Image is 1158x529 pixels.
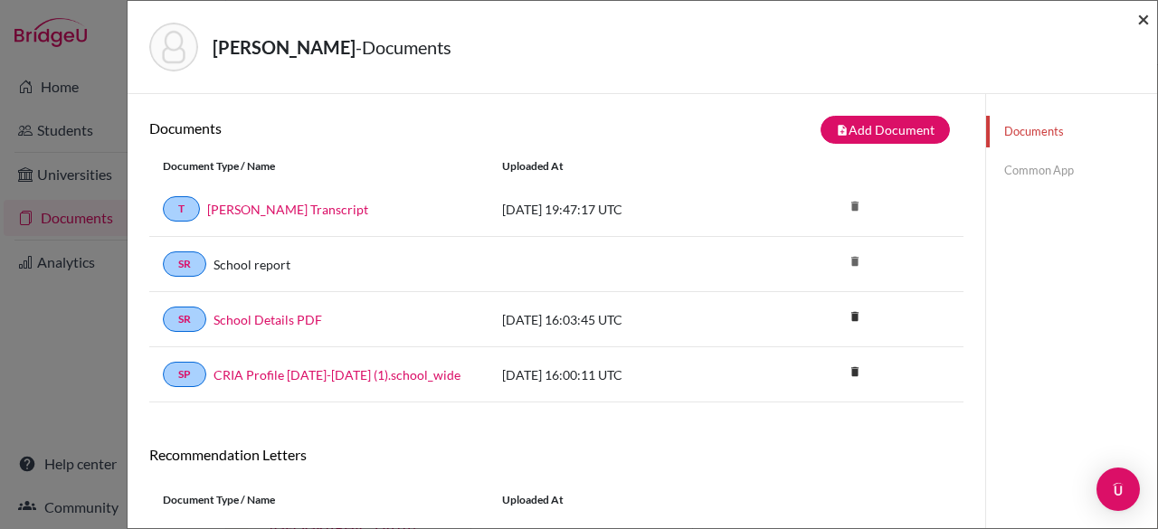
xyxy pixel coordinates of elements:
[149,158,489,175] div: Document Type / Name
[163,196,200,222] a: T
[356,36,451,58] span: - Documents
[214,255,290,274] a: School report
[489,492,760,508] div: Uploaded at
[489,200,760,219] div: [DATE] 19:47:17 UTC
[841,248,868,275] i: delete
[149,119,556,137] h6: Documents
[841,358,868,385] i: delete
[214,310,322,329] a: School Details PDF
[207,200,368,219] a: [PERSON_NAME] Transcript
[1137,5,1150,32] span: ×
[1137,8,1150,30] button: Close
[489,365,760,384] div: [DATE] 16:00:11 UTC
[489,310,760,329] div: [DATE] 16:03:45 UTC
[149,492,489,508] div: Document Type / Name
[841,193,868,220] i: delete
[1096,468,1140,511] div: Open Intercom Messenger
[214,365,460,384] a: CRIA Profile [DATE]-[DATE] (1).school_wide
[163,362,206,387] a: SP
[163,251,206,277] a: SR
[821,116,950,144] button: note_addAdd Document
[213,36,356,58] strong: [PERSON_NAME]
[163,307,206,332] a: SR
[841,361,868,385] a: delete
[836,124,849,137] i: note_add
[986,116,1157,147] a: Documents
[489,158,760,175] div: Uploaded at
[149,446,963,463] h6: Recommendation Letters
[986,155,1157,186] a: Common App
[841,306,868,330] a: delete
[841,303,868,330] i: delete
